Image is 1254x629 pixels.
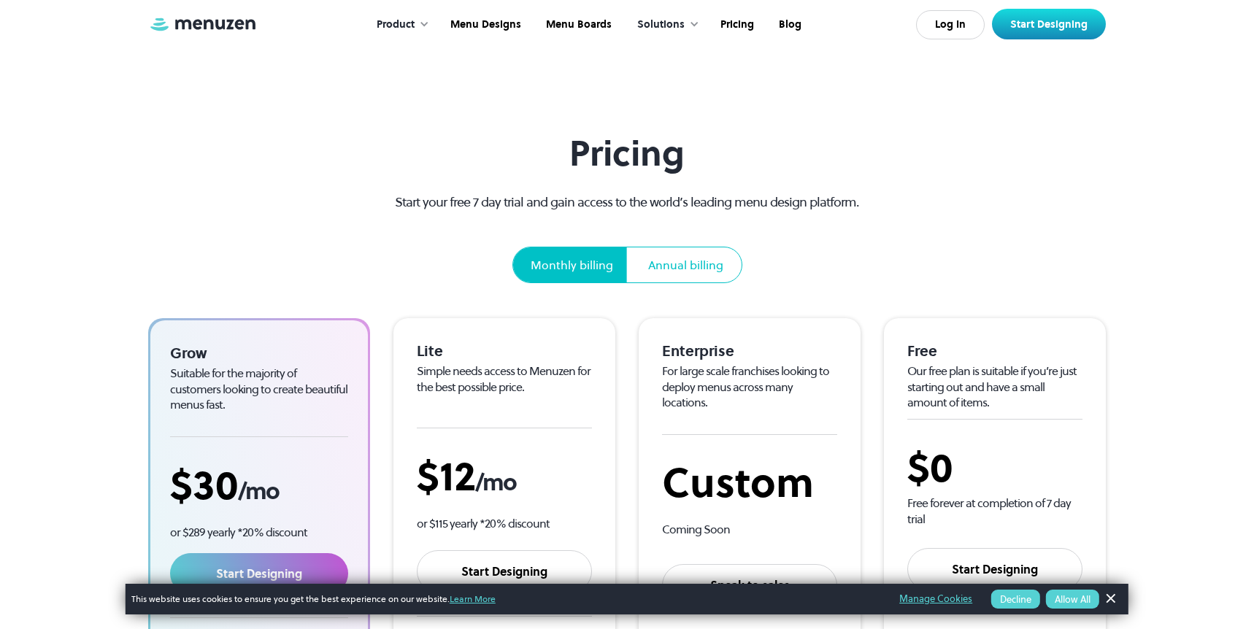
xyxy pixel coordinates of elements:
[417,515,592,532] p: or $115 yearly *20% discount
[531,256,613,274] div: Monthly billing
[991,590,1040,609] button: Decline
[662,564,837,606] a: Speak to sales
[238,475,279,507] span: /mo
[648,256,723,274] div: Annual billing
[131,593,879,606] span: This website uses cookies to ensure you get the best experience on our website.
[439,448,475,504] span: 12
[417,341,592,360] div: Lite
[662,341,837,360] div: Enterprise
[662,458,837,507] div: Custom
[707,2,765,47] a: Pricing
[662,363,837,411] div: For large scale franchises looking to deploy menus across many locations.
[417,550,592,593] a: Start Designing
[377,17,415,33] div: Product
[475,466,516,498] span: /mo
[907,363,1082,411] div: Our free plan is suitable if you’re just starting out and have a small amount of items.
[907,443,1082,492] div: $0
[765,2,812,47] a: Blog
[170,553,348,594] a: Start Designing
[362,2,436,47] div: Product
[170,524,348,541] p: or $289 yearly *20% discount
[907,495,1082,527] div: Free forever at completion of 7 day trial
[170,460,348,509] div: $
[1099,588,1121,610] a: Dismiss Banner
[662,522,837,538] div: Coming Soon
[532,2,623,47] a: Menu Boards
[417,363,592,395] div: Simple needs access to Menuzen for the best possible price.
[417,452,592,501] div: $
[1046,590,1099,609] button: Allow All
[369,133,885,174] h1: Pricing
[916,10,985,39] a: Log In
[907,341,1082,360] div: Free
[450,593,496,605] a: Learn More
[436,2,532,47] a: Menu Designs
[637,17,685,33] div: Solutions
[170,366,348,413] div: Suitable for the majority of customers looking to create beautiful menus fast.
[623,2,707,47] div: Solutions
[193,457,238,513] span: 30
[369,192,885,212] p: Start your free 7 day trial and gain access to the world’s leading menu design platform.
[899,591,972,607] a: Manage Cookies
[992,9,1106,39] a: Start Designing
[907,548,1082,590] a: Start Designing
[170,344,348,363] div: Grow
